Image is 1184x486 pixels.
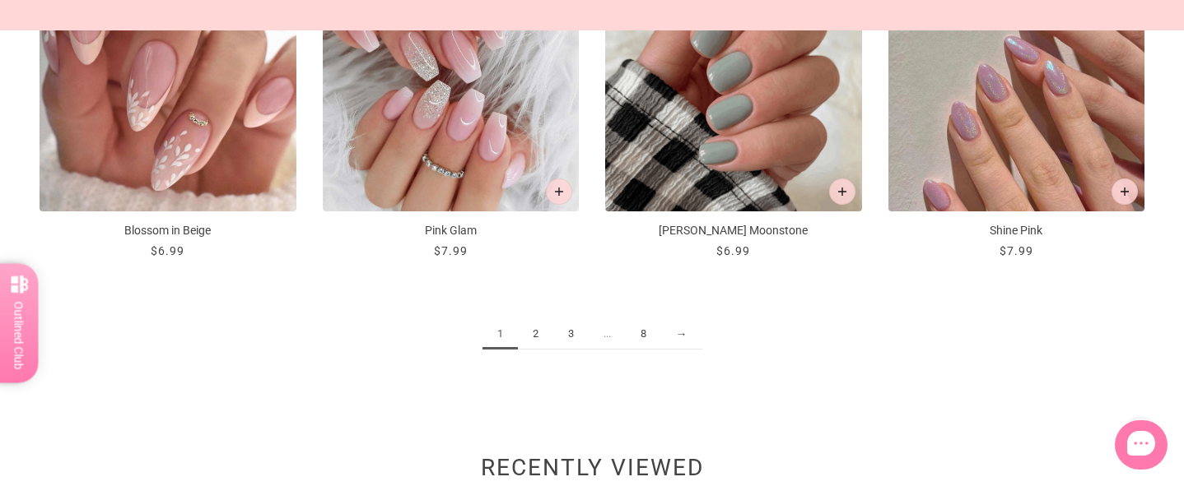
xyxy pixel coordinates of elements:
span: $6.99 [151,244,184,257]
p: Shine Pink [888,222,1145,239]
span: 1 [482,319,518,349]
button: Add to cart [546,178,572,205]
button: Add to cart [1112,178,1138,205]
a: → [661,319,702,349]
span: $7.99 [1000,244,1033,257]
h2: Recently viewed [40,463,1144,481]
span: $7.99 [434,244,468,257]
p: Blossom in Beige [40,222,296,239]
span: $6.99 [716,244,750,257]
p: Pink Glam [323,222,580,239]
a: 2 [518,319,553,349]
p: [PERSON_NAME] Moonstone [605,222,862,239]
span: ... [589,319,626,349]
a: 3 [553,319,589,349]
a: 8 [626,319,661,349]
button: Add to cart [829,178,855,205]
